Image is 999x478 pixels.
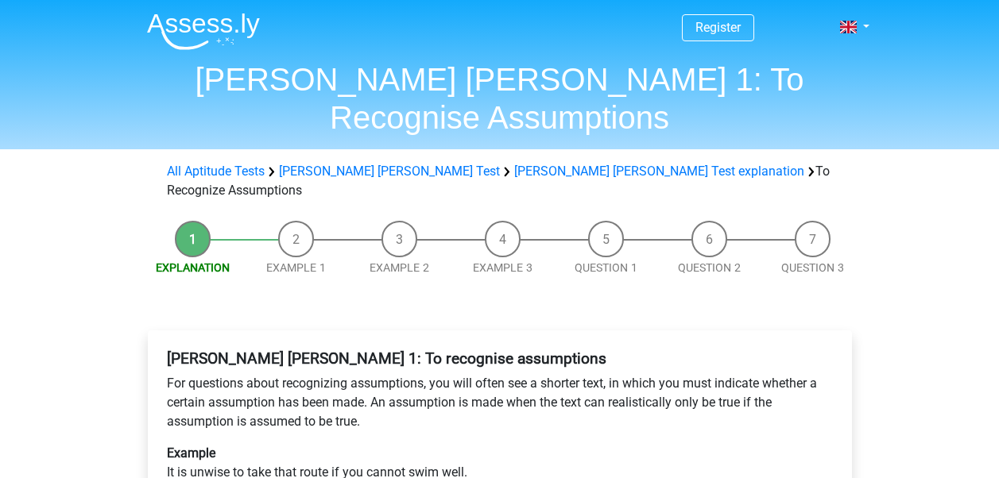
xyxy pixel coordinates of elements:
a: Explanation [156,261,230,274]
b: Example [167,445,215,461]
a: Register [695,20,741,35]
a: Example 2 [370,261,429,274]
a: Question 1 [575,261,637,274]
a: Example 1 [266,261,326,274]
p: For questions about recognizing assumptions, you will often see a shorter text, in which you must... [167,374,833,431]
a: All Aptitude Tests [167,164,265,179]
b: [PERSON_NAME] [PERSON_NAME] 1: To recognise assumptions [167,349,606,368]
a: [PERSON_NAME] [PERSON_NAME] Test [279,164,500,179]
a: Question 2 [678,261,741,274]
a: Question 3 [781,261,844,274]
a: [PERSON_NAME] [PERSON_NAME] Test explanation [514,164,804,179]
a: Example 3 [473,261,532,274]
div: To Recognize Assumptions [161,162,839,200]
img: Assessly [147,13,260,50]
h1: [PERSON_NAME] [PERSON_NAME] 1: To Recognise Assumptions [134,60,865,137]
